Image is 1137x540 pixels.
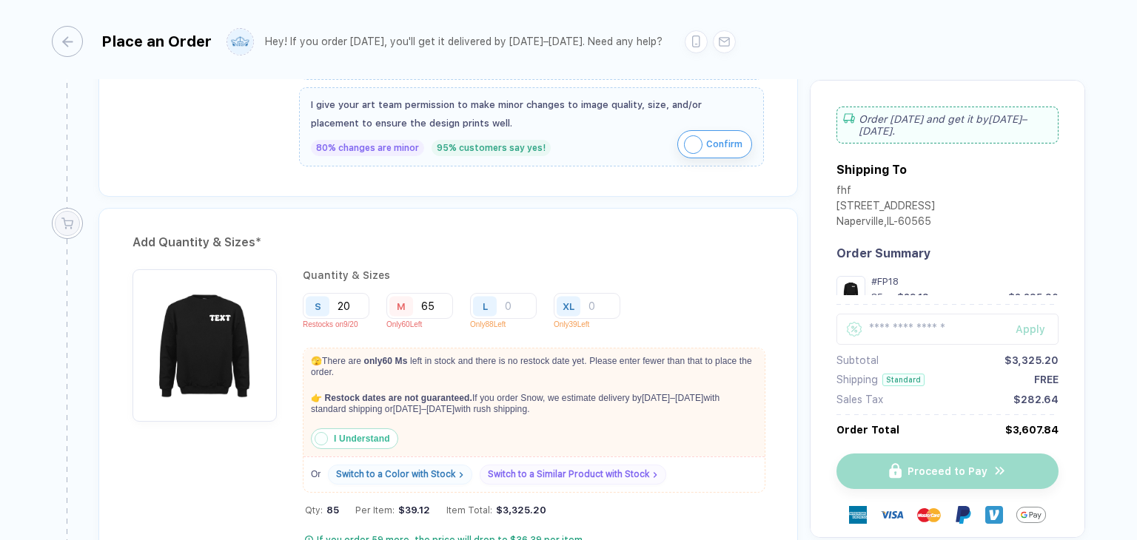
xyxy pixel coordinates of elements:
button: Apply [997,314,1059,345]
div: FREE [1034,374,1059,385]
p: Restocks on 9/20 [303,320,380,328]
button: I Understand [311,428,398,449]
div: Per Item: [355,504,430,516]
div: #FP18 [871,276,1059,287]
div: Item Total: [446,504,546,516]
img: visa [880,503,904,527]
img: Venmo [985,506,1003,524]
div: Quantity & Sizes [303,269,764,281]
div: 85 [871,291,883,303]
div: $39.12 [395,504,430,516]
div: 80% changes are minor [311,140,424,156]
img: express [849,506,867,524]
div: Add Quantity & Sizes [133,231,764,254]
span: 🫣 [311,356,322,366]
strong: only 60 M s [363,356,407,366]
img: Paypal [954,506,972,524]
img: master-card [917,503,941,527]
img: 6480375e-9924-4565-97d1-951400a94c1b_nt_front_1754576937939.jpg [840,280,862,301]
div: Sales Tax [836,394,883,405]
div: M [397,300,406,311]
div: Apply [1016,323,1059,335]
div: $3,325.20 [1004,354,1059,366]
strong: Restock dates are not guaranteed. [325,393,472,403]
strong: I Understand [334,433,390,444]
img: status [315,432,328,445]
div: $3,607.84 [1005,424,1059,436]
img: user profile [227,29,253,55]
div: Qty: [305,504,339,516]
div: $39.12 [897,291,929,303]
span: Confirm [706,132,742,156]
div: 95% customers say yes! [432,140,551,156]
div: $3,325.20 [1008,291,1059,303]
a: Switch to a Similar Product with Stock [480,465,666,485]
p: Only 88 Left [470,320,548,328]
div: L [483,300,488,311]
div: Shipping To [836,163,907,177]
div: Switch to a Similar Product with Stock [488,469,649,480]
div: Subtotal [836,354,879,366]
p: Only 39 Left [554,320,631,328]
div: S [315,300,321,311]
div: $3,325.20 [492,504,546,516]
div: Place an Order [101,33,212,50]
p: If you order S now, we estimate delivery by [DATE]–[DATE] with standard shipping or [DATE]–[DATE]... [303,385,757,422]
p: There are left in stock and there is no restock date yet. Please enter fewer than that to place t... [303,348,765,385]
div: I give your art team permission to make minor changes to image quality, size, and/or placement to... [311,95,752,132]
span: 85 [323,504,339,516]
div: XL [563,300,574,311]
img: 6480375e-9924-4565-97d1-951400a94c1b_nt_front_1754576937939.jpg [140,277,269,406]
img: Google Pay [1016,500,1046,530]
img: icon [684,135,702,154]
div: $282.64 [1013,394,1059,405]
div: Order Total [836,424,899,436]
div: Order Summary [836,246,1059,260]
div: [STREET_ADDRESS] [836,200,935,215]
div: Hey! If you order [DATE], you'll get it delivered by [DATE]–[DATE]. Need any help? [265,36,663,48]
a: Switch to a Color with Stock [328,465,472,485]
p: Only 60 Left [386,320,464,328]
div: Standard [882,374,925,386]
span: Or [311,469,321,480]
div: Shipping [836,374,878,385]
div: fhf [836,184,935,200]
div: Order [DATE] and get it by [DATE]–[DATE] . [836,107,1059,144]
div: x [886,291,894,303]
div: Switch to a Color with Stock [336,469,455,480]
div: Naperville , IL - 60565 [836,215,935,231]
span: 👉 [311,393,322,403]
button: iconConfirm [677,130,752,158]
